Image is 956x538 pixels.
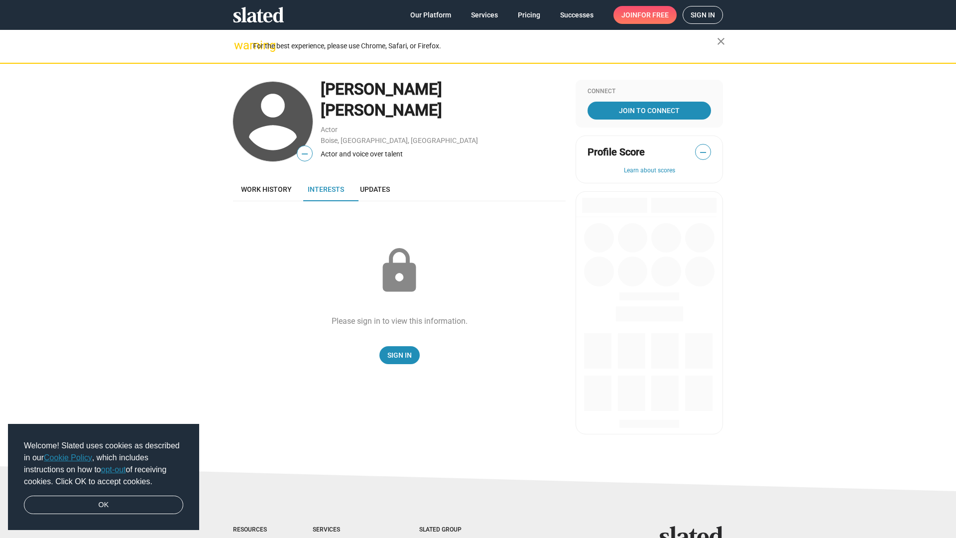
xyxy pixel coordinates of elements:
div: Actor and voice over talent [321,149,566,159]
span: — [696,146,711,159]
a: Interests [300,177,352,201]
mat-icon: lock [374,246,424,296]
span: Successes [560,6,594,24]
span: Welcome! Slated uses cookies as described in our , which includes instructions on how to of recei... [24,440,183,488]
a: Services [463,6,506,24]
span: — [297,147,312,160]
mat-icon: close [715,35,727,47]
span: Interests [308,185,344,193]
div: Slated Group [419,526,487,534]
a: dismiss cookie message [24,496,183,515]
div: cookieconsent [8,424,199,531]
mat-icon: warning [234,39,246,51]
div: Services [313,526,379,534]
div: Please sign in to view this information. [332,316,468,326]
a: Actor [321,126,338,134]
a: Work history [233,177,300,201]
a: Updates [352,177,398,201]
a: Sign In [379,346,420,364]
span: Services [471,6,498,24]
a: Join To Connect [588,102,711,120]
span: Sign in [691,6,715,23]
a: Our Platform [402,6,459,24]
div: Resources [233,526,273,534]
a: Successes [552,6,601,24]
div: [PERSON_NAME] [PERSON_NAME] [321,79,566,121]
span: Join [621,6,669,24]
span: Profile Score [588,145,645,159]
span: for free [637,6,669,24]
div: Connect [588,88,711,96]
a: Pricing [510,6,548,24]
a: Joinfor free [613,6,677,24]
a: Boise, [GEOGRAPHIC_DATA], [GEOGRAPHIC_DATA] [321,136,478,144]
a: Sign in [683,6,723,24]
span: Sign In [387,346,412,364]
a: Cookie Policy [44,453,92,462]
span: Work history [241,185,292,193]
span: Our Platform [410,6,451,24]
div: For the best experience, please use Chrome, Safari, or Firefox. [253,39,717,53]
a: opt-out [101,465,126,474]
span: Updates [360,185,390,193]
button: Learn about scores [588,167,711,175]
span: Pricing [518,6,540,24]
span: Join To Connect [590,102,709,120]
